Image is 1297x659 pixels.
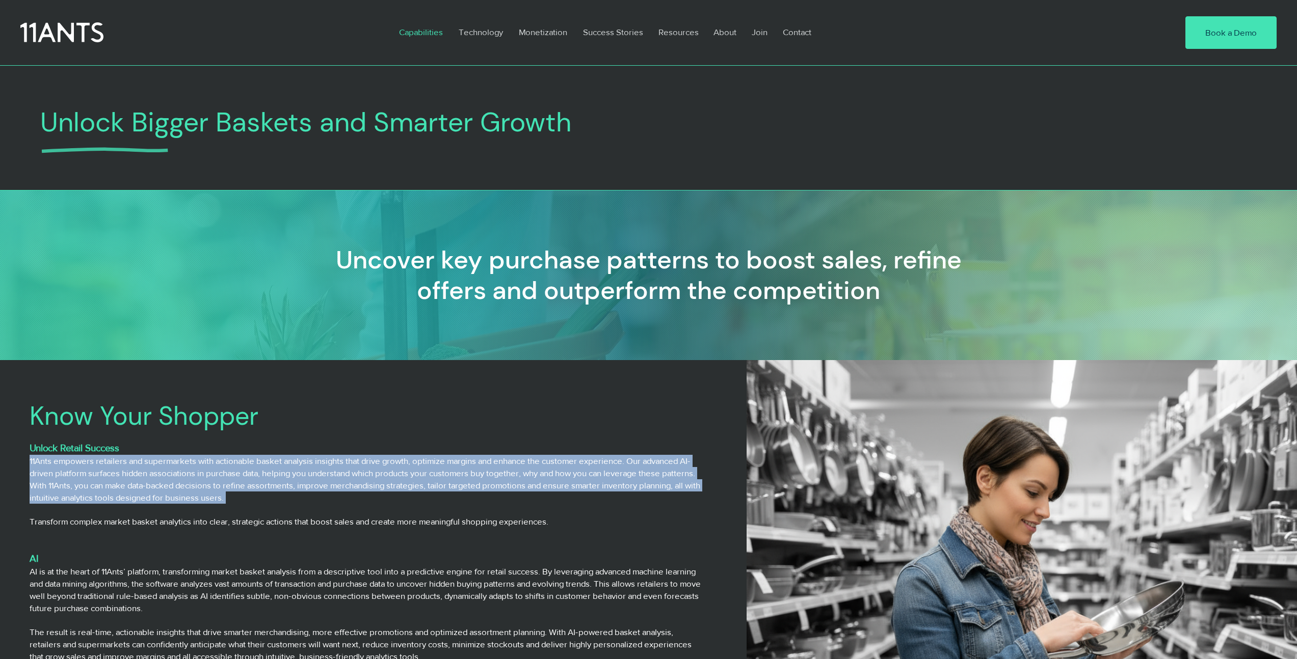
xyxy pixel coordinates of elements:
[320,245,976,306] h2: Uncover key purchase patterns to boost sales, refine offers and outperform the competition
[514,20,572,44] p: Monetization
[708,20,742,44] p: About
[391,20,1154,44] nav: Site
[778,20,816,44] p: Contact
[744,20,775,44] a: Join
[40,104,571,140] span: Unlock Bigger Baskets and Smarter Growth
[775,20,820,44] a: Contact
[578,20,648,44] p: Success Stories
[30,443,119,453] span: Unlock Retail Success
[511,20,575,44] a: Monetization
[30,515,705,528] h3: Transform complex market basket analytics into clear, strategic actions that boost sales and crea...
[30,565,705,614] h3: AI is at the heart of 11Ants’ platform, transforming market basket analysis from a descriptive to...
[747,20,773,44] p: Join
[30,399,258,433] span: Know Your Shopper
[391,20,451,44] a: Capabilities
[575,20,651,44] a: Success Stories
[454,20,508,44] p: Technology
[1205,26,1257,39] span: Book a Demo
[30,455,705,503] h3: 11Ants empowers retailers and supermarkets with actionable basket analysis insights that drive gr...
[394,20,448,44] p: Capabilities
[651,20,706,44] a: Resources
[653,20,704,44] p: Resources
[706,20,744,44] a: About
[1185,16,1277,49] a: Book a Demo
[30,553,39,564] span: AI
[451,20,511,44] a: Technology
